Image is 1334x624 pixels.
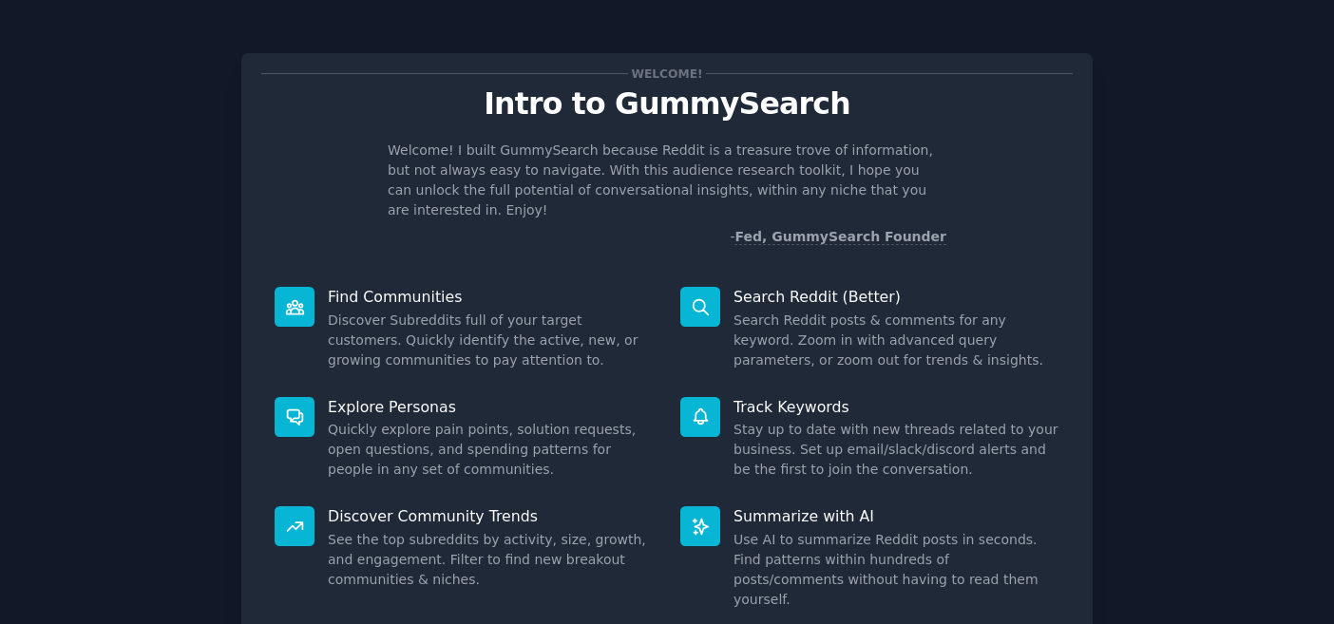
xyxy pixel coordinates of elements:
p: Track Keywords [734,397,1059,417]
a: Fed, GummySearch Founder [734,229,946,245]
p: Search Reddit (Better) [734,287,1059,307]
p: Explore Personas [328,397,654,417]
dd: See the top subreddits by activity, size, growth, and engagement. Filter to find new breakout com... [328,530,654,590]
dd: Use AI to summarize Reddit posts in seconds. Find patterns within hundreds of posts/comments with... [734,530,1059,610]
p: Welcome! I built GummySearch because Reddit is a treasure trove of information, but not always ea... [388,141,946,220]
p: Discover Community Trends [328,506,654,526]
dd: Search Reddit posts & comments for any keyword. Zoom in with advanced query parameters, or zoom o... [734,311,1059,370]
p: Find Communities [328,287,654,307]
div: - [730,227,946,247]
p: Summarize with AI [734,506,1059,526]
dd: Discover Subreddits full of your target customers. Quickly identify the active, new, or growing c... [328,311,654,370]
p: Intro to GummySearch [261,87,1073,121]
span: Welcome! [628,64,706,84]
dd: Quickly explore pain points, solution requests, open questions, and spending patterns for people ... [328,420,654,480]
dd: Stay up to date with new threads related to your business. Set up email/slack/discord alerts and ... [734,420,1059,480]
